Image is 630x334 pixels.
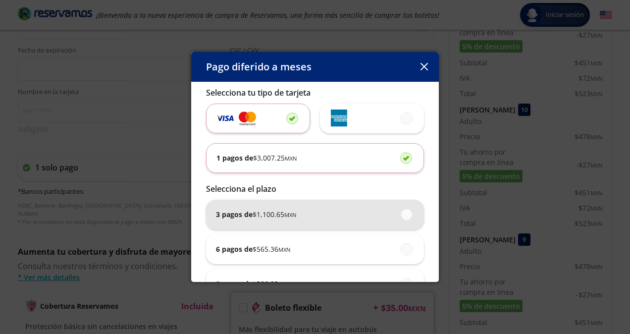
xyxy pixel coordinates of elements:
[253,244,290,254] span: $ 565.36
[216,209,296,220] p: 3 pagos de
[216,153,297,163] p: 1 pagos de
[216,112,234,124] img: svg+xml;base64,PD94bWwgdmVyc2lvbj0iMS4wIiBlbmNvZGluZz0iVVRGLTgiIHN0YW5kYWxvbmU9Im5vIj8+Cjxzdmcgd2...
[284,211,296,219] small: MXN
[206,59,312,74] p: Pago diferido a meses
[330,110,347,127] img: svg+xml;base64,PD94bWwgdmVyc2lvbj0iMS4wIiBlbmNvZGluZz0iVVRGLTgiIHN0YW5kYWxvbmU9Im5vIj8+Cjxzdmcgd2...
[206,183,424,195] p: Selecciona el plazo
[285,155,297,162] small: MXN
[253,278,290,289] span: $ 386.93
[216,278,290,289] p: 9 pagos de
[278,246,290,253] small: MXN
[239,111,256,126] img: svg+xml;base64,PD94bWwgdmVyc2lvbj0iMS4wIiBlbmNvZGluZz0iVVRGLTgiIHN0YW5kYWxvbmU9Im5vIj8+Cjxzdmcgd2...
[216,244,290,254] p: 6 pagos de
[278,280,290,288] small: MXN
[253,153,297,163] span: $ 3,007.25
[253,209,296,220] span: $ 1,100.65
[206,87,424,99] p: Selecciona tu tipo de tarjeta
